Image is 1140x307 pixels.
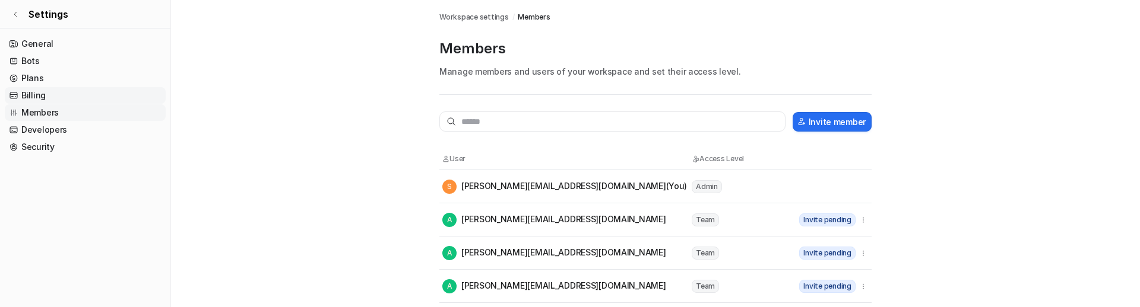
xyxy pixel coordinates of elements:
a: Workspace settings [439,12,509,23]
a: Plans [5,70,166,87]
a: Developers [5,121,166,138]
span: Team [692,213,719,226]
th: Access Level [691,153,798,165]
span: Admin [692,180,722,193]
a: Billing [5,87,166,104]
span: S [442,180,457,194]
a: Members [518,12,550,23]
span: / [512,12,515,23]
img: Access Level [692,155,699,162]
span: Settings [28,7,68,21]
div: [PERSON_NAME][EMAIL_ADDRESS][DOMAIN_NAME] [442,213,666,227]
p: Manage members and users of your workspace and set their access level. [439,65,872,78]
div: [PERSON_NAME][EMAIL_ADDRESS][DOMAIN_NAME] (You) [442,180,687,194]
span: Team [692,247,719,260]
a: Bots [5,53,166,69]
span: A [442,213,457,227]
span: Invite pending [799,247,856,260]
div: [PERSON_NAME][EMAIL_ADDRESS][DOMAIN_NAME] [442,246,666,260]
span: A [442,279,457,293]
button: Invite member [793,112,872,132]
img: User [442,155,449,162]
span: Invite pending [799,213,856,226]
a: Members [5,104,166,121]
p: Members [439,39,872,58]
a: Security [5,139,166,155]
div: [PERSON_NAME][EMAIL_ADDRESS][DOMAIN_NAME] [442,279,666,293]
span: Team [692,280,719,293]
a: General [5,36,166,52]
span: Invite pending [799,280,856,293]
span: A [442,246,457,260]
th: User [442,153,691,165]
